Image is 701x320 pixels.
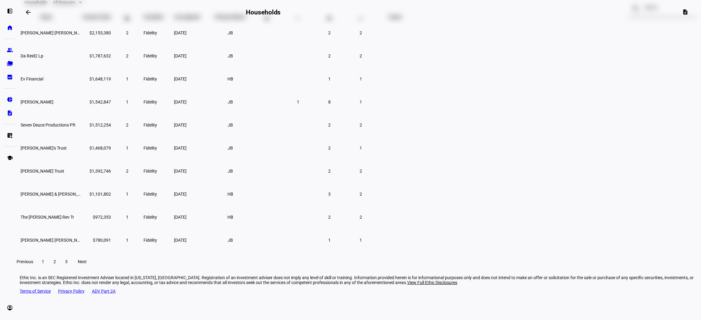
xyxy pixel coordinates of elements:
span: 2 [328,30,331,35]
span: 2 [126,123,128,127]
span: 2 [328,53,331,58]
span: [DATE] [174,100,187,104]
li: JB [225,50,236,61]
td: $1,512,254 [82,114,111,136]
eth-mat-symbol: school [7,155,13,161]
td: $1,542,847 [82,91,111,113]
td: $1,648,119 [82,68,111,90]
eth-mat-symbol: left_panel_open [7,8,13,14]
a: pie_chart [4,93,16,106]
li: HB [225,189,236,200]
span: [DATE] [174,53,187,58]
span: [DATE] [174,169,187,174]
span: Fidelity [144,238,157,243]
a: Privacy Policy [58,289,85,294]
a: Terms of Service [20,289,51,294]
eth-mat-symbol: folder_copy [7,60,13,67]
li: JB [225,142,236,154]
td: $972,353 [82,206,111,228]
span: 2 [360,169,362,174]
span: 2 [328,215,331,220]
div: Ethic Inc. is an SEC Registered Investment Adviser located in [US_STATE], [GEOGRAPHIC_DATA]. Regi... [20,275,701,285]
a: folder_copy [4,57,16,70]
span: 1 [126,76,128,81]
span: 1 [328,76,331,81]
button: 3 [61,256,72,268]
td: $1,468,079 [82,137,111,159]
span: Seven Deuce Productions Pft [21,123,76,127]
eth-mat-symbol: home [7,25,13,31]
span: 2 [360,192,362,197]
span: 2 [360,123,362,127]
eth-mat-symbol: group [7,47,13,53]
td: $1,787,632 [82,45,111,67]
span: Suzi's Trust [21,146,67,150]
mat-icon: arrow_backwards [25,9,32,16]
a: home [4,21,16,34]
span: 2 [360,53,362,58]
span: 1 [42,259,44,264]
li: JB [225,96,236,107]
li: JB [225,27,236,38]
td: $1,101,802 [82,183,111,205]
span: 1 [360,238,362,243]
td: $2,153,380 [82,21,111,44]
span: Fidelity [144,146,157,150]
span: 3 [65,259,68,264]
li: JB [225,235,236,246]
span: 8 [328,100,331,104]
eth-mat-symbol: account_circle [7,305,13,311]
span: 1 [126,192,128,197]
a: description [4,107,16,119]
button: Previous [13,256,37,268]
span: Fidelity [144,215,157,220]
eth-mat-symbol: bid_landscape [7,74,13,80]
span: View Full Ethic Disclosures [407,280,457,285]
span: [DATE] [174,30,187,35]
span: 1 [126,100,128,104]
span: Fidelity [144,192,157,197]
span: Da Reid2 Lp [21,53,43,58]
a: ADV Part 2A [92,289,116,294]
span: Ev Financial [21,76,43,81]
eth-mat-symbol: pie_chart [7,96,13,103]
span: [DATE] [174,123,187,127]
span: 1 [126,238,128,243]
span: 2 [126,53,128,58]
td: $780,091 [82,229,111,251]
span: 1 [297,100,299,104]
eth-mat-symbol: description [7,110,13,116]
span: 2 [360,215,362,220]
span: 3 [328,192,331,197]
a: bid_landscape [4,71,16,83]
span: Fidelity [144,169,157,174]
span: [DATE] [174,192,187,197]
span: [DATE] [174,146,187,150]
span: Fidelity [144,30,157,35]
eth-mat-symbol: list_alt_add [7,132,13,139]
span: Marion Leon Speer Ttee Anita Allane Moon Trust [21,30,98,35]
span: Next [78,259,87,264]
li: JB [225,119,236,131]
button: Next [73,256,92,268]
span: 2 [328,169,331,174]
span: 1 [328,238,331,243]
span: Anita Ardinger Ray [21,238,87,243]
span: Fidelity [144,53,157,58]
span: 2 [328,146,331,150]
span: 1 [126,146,128,150]
span: 1 [360,76,362,81]
span: The Ruth Ellen Jones Rev Tr [21,215,74,220]
td: $1,392,746 [82,160,111,182]
mat-icon: description [683,9,689,15]
li: HB [225,212,236,223]
span: 2 [126,30,128,35]
span: Ales Hemsky [21,100,53,104]
span: Fidelity [144,123,157,127]
span: Fidelity [144,76,157,81]
span: 1 [360,146,362,150]
span: [DATE] [174,238,187,243]
h2: Households [246,9,281,16]
li: JB [225,166,236,177]
span: [DATE] [174,215,187,220]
